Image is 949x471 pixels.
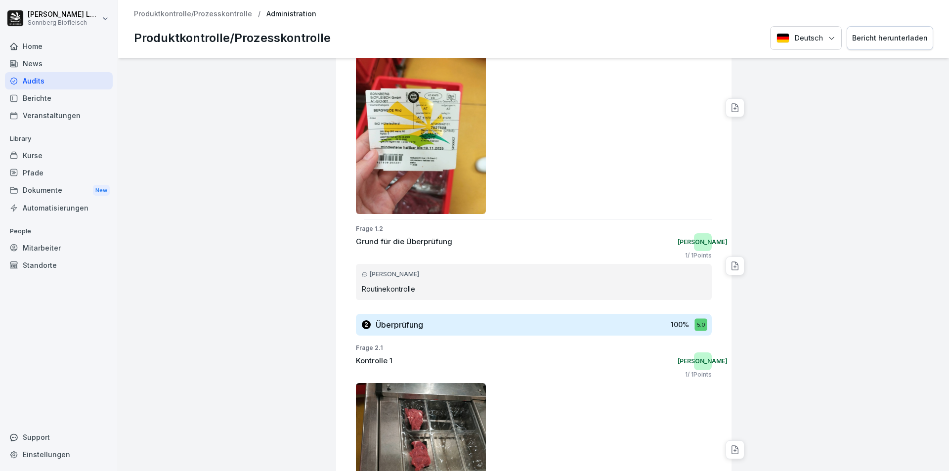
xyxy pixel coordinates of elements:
p: Grund für die Überprüfung [356,236,452,248]
p: 1 / 1 Points [685,370,712,379]
p: [PERSON_NAME] Lumetsberger [28,10,100,19]
div: [PERSON_NAME] [694,352,712,370]
img: Deutsch [776,33,789,43]
a: Produktkontrolle/Prozesskontrolle [134,10,252,18]
div: 2 [362,320,371,329]
h3: Überprüfung [376,319,423,330]
p: Kontrolle 1 [356,355,392,367]
a: Einstellungen [5,446,113,463]
button: Language [770,26,842,50]
a: Berichte [5,89,113,107]
a: Veranstaltungen [5,107,113,124]
a: Standorte [5,257,113,274]
p: Frage 1.2 [356,224,712,233]
div: Dokumente [5,181,113,200]
a: News [5,55,113,72]
a: Automatisierungen [5,199,113,216]
button: Bericht herunterladen [847,26,933,50]
div: 5.0 [694,318,707,331]
p: Deutsch [794,33,823,44]
p: 1 / 1 Points [685,251,712,260]
div: Bericht herunterladen [852,33,928,43]
a: Home [5,38,113,55]
p: People [5,223,113,239]
div: [PERSON_NAME] [694,233,712,251]
p: Frage 2.1 [356,343,712,352]
div: New [93,185,110,196]
p: Produktkontrolle/Prozesskontrolle [134,29,331,47]
div: Support [5,428,113,446]
p: Administration [266,10,316,18]
a: Kurse [5,147,113,164]
p: Routinekontrolle [362,284,706,294]
a: Pfade [5,164,113,181]
p: Library [5,131,113,147]
img: zhq9zx3z12q2qjo5bc491afz.png [356,41,486,214]
p: Sonnberg Biofleisch [28,19,100,26]
p: 100 % [671,319,689,330]
a: Audits [5,72,113,89]
p: / [258,10,260,18]
div: [PERSON_NAME] [362,270,706,279]
a: DokumenteNew [5,181,113,200]
a: Mitarbeiter [5,239,113,257]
